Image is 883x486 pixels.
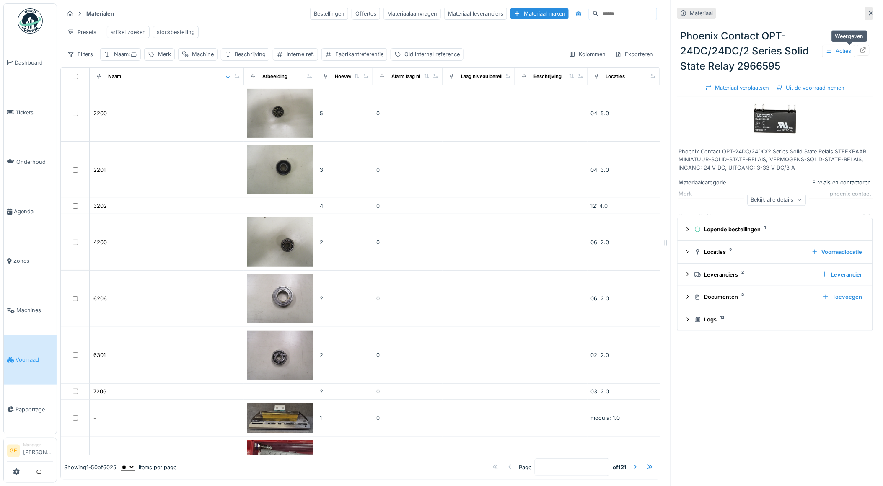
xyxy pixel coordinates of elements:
span: : [129,51,137,57]
div: Bestellingen [310,8,348,20]
span: Tickets [16,109,53,116]
div: 0 [376,238,439,246]
img: 6301 [247,331,313,380]
span: 02: 2.0 [591,352,609,358]
div: 0 [376,414,439,422]
div: Phoenix Contact OPT-24DC/24DC/2 Series Solid State Relais STEEKBAAR MINIATUUR-SOLID-STATE-RELAIS,... [679,147,871,172]
div: 0 [376,166,439,174]
span: Agenda [14,207,53,215]
div: Merk [158,50,171,58]
div: - [93,414,96,422]
div: items per page [120,463,176,471]
div: Laag niveau bereikt? [461,73,508,80]
div: 0 [376,202,439,210]
div: Fabrikantreferentie [335,50,383,58]
div: 4 [320,202,370,210]
span: Dashboard [15,59,53,67]
div: Hoeveelheid [335,73,364,80]
div: Manager [23,442,53,448]
div: Materiaalcategorie [679,178,742,186]
img: Phoenix Contact OPT-24DC/24DC/2 Series Solid State Relay 2966595 [754,99,796,141]
div: Materiaal [690,9,713,17]
a: Tickets [4,88,57,137]
img: Badge_color-CXgf-gQk.svg [18,8,43,34]
div: Beschrijving [533,73,562,80]
div: Page [519,463,531,471]
div: 2 [320,351,370,359]
img: 4200 [247,217,313,267]
div: Weergeven [831,30,867,42]
summary: Locaties2Voorraadlocatie [681,244,869,260]
div: Presets [64,26,100,38]
div: 0 [376,295,439,302]
div: Bekijk alle details [748,194,806,206]
div: 7206 [93,388,106,396]
div: Offertes [352,8,380,20]
div: 4200 [93,238,107,246]
div: Locaties [694,248,805,256]
a: Zones [4,236,57,286]
div: 3 [320,166,370,174]
span: 04: 5.0 [591,110,609,116]
div: Kolommen [565,48,610,60]
a: Voorraad [4,335,57,385]
span: Voorraad [16,356,53,364]
div: 5 [320,109,370,117]
span: Rapportage [16,406,53,414]
div: Voorraadlocatie [808,246,866,258]
div: 6301 [93,351,106,359]
summary: Leveranciers2Leverancier [681,267,869,282]
span: 06: 2.0 [591,295,609,302]
div: Locaties [606,73,625,80]
div: Materiaal maken [510,8,569,19]
div: Exporteren [611,48,657,60]
div: Acties [822,45,855,57]
div: Afbeelding [262,73,287,80]
summary: Logs12 [681,312,869,327]
div: Beschrijving [235,50,266,58]
div: 0 [376,351,439,359]
a: GE Manager[PERSON_NAME] [7,442,53,462]
div: Naam [114,50,137,58]
div: Filters [64,48,97,60]
div: 0 [376,109,439,117]
a: Agenda [4,186,57,236]
div: Materiaal verplaatsen [702,82,773,93]
div: Leveranciers [694,271,815,279]
div: E relais en contactoren [745,178,871,186]
div: Phoenix Contact OPT-24DC/24DC/2 Series Solid State Relay 2966595 [677,25,873,77]
span: Onderhoud [16,158,53,166]
div: 1 [320,414,370,422]
div: Lopende bestellingen [694,225,862,233]
strong: Materialen [83,10,117,18]
div: stockbestelling [157,28,195,36]
div: Old internal reference [404,50,460,58]
div: 2201 [93,166,106,174]
img: 6206 [247,274,313,323]
span: Zones [13,257,53,265]
div: Showing 1 - 50 of 6025 [64,463,117,471]
summary: Lopende bestellingen1 [681,222,869,237]
div: 2 [320,295,370,302]
div: Machine [192,50,214,58]
span: Machines [16,306,53,314]
div: 0 [376,388,439,396]
div: Interne ref. [287,50,314,58]
a: Rapportage [4,385,57,434]
div: 2200 [93,109,107,117]
div: Leverancier [818,269,866,280]
div: 6206 [93,295,107,302]
div: 3202 [93,202,107,210]
img: 2200 [247,89,313,138]
strong: of 121 [613,463,627,471]
span: 04: 3.0 [591,167,609,173]
div: 2 [320,238,370,246]
img: 2201 [247,145,313,194]
div: Logs [694,315,862,323]
div: Uit de voorraad nemen [773,82,848,93]
div: Documenten [694,293,816,301]
div: Alarm laag niveau [391,73,432,80]
span: 06: 2.0 [591,239,609,246]
a: Machines [4,286,57,335]
span: 12: 4.0 [591,203,608,209]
